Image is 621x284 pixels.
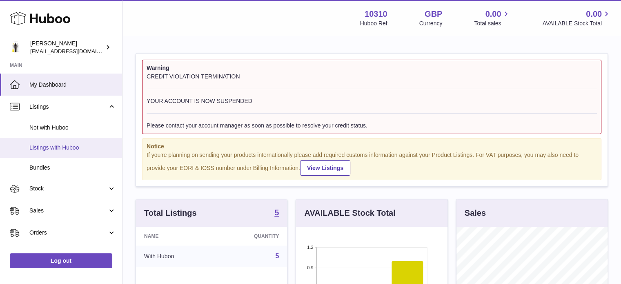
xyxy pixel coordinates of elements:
[29,81,116,89] span: My Dashboard
[136,246,216,267] td: With Huboo
[365,9,387,20] strong: 10310
[485,9,501,20] span: 0.00
[586,9,602,20] span: 0.00
[29,251,116,259] span: Usage
[10,253,112,268] a: Log out
[29,185,107,192] span: Stock
[136,227,216,246] th: Name
[275,253,279,259] a: 5
[465,208,486,219] h3: Sales
[474,20,510,27] span: Total sales
[29,103,107,111] span: Listings
[360,20,387,27] div: Huboo Ref
[147,64,597,72] strong: Warning
[419,20,443,27] div: Currency
[147,143,597,150] strong: Notice
[542,9,611,27] a: 0.00 AVAILABLE Stock Total
[29,229,107,237] span: Orders
[542,20,611,27] span: AVAILABLE Stock Total
[29,164,116,172] span: Bundles
[30,40,104,55] div: [PERSON_NAME]
[307,265,314,270] text: 0.9
[29,144,116,152] span: Listings with Huboo
[10,41,22,54] img: internalAdmin-10310@internal.huboo.com
[307,245,314,250] text: 1.2
[147,151,597,176] div: If you're planning on sending your products internationally please add required customs informati...
[29,124,116,132] span: Not with Huboo
[274,208,279,218] a: 5
[30,48,120,54] span: [EMAIL_ADDRESS][DOMAIN_NAME]
[425,9,442,20] strong: GBP
[216,227,287,246] th: Quantity
[474,9,510,27] a: 0.00 Total sales
[300,160,350,176] a: View Listings
[147,73,597,130] div: CREDIT VIOLATION TERMINATION YOUR ACCOUNT IS NOW SUSPENDED Please contact your account manager as...
[304,208,395,219] h3: AVAILABLE Stock Total
[274,208,279,217] strong: 5
[144,208,197,219] h3: Total Listings
[29,207,107,215] span: Sales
